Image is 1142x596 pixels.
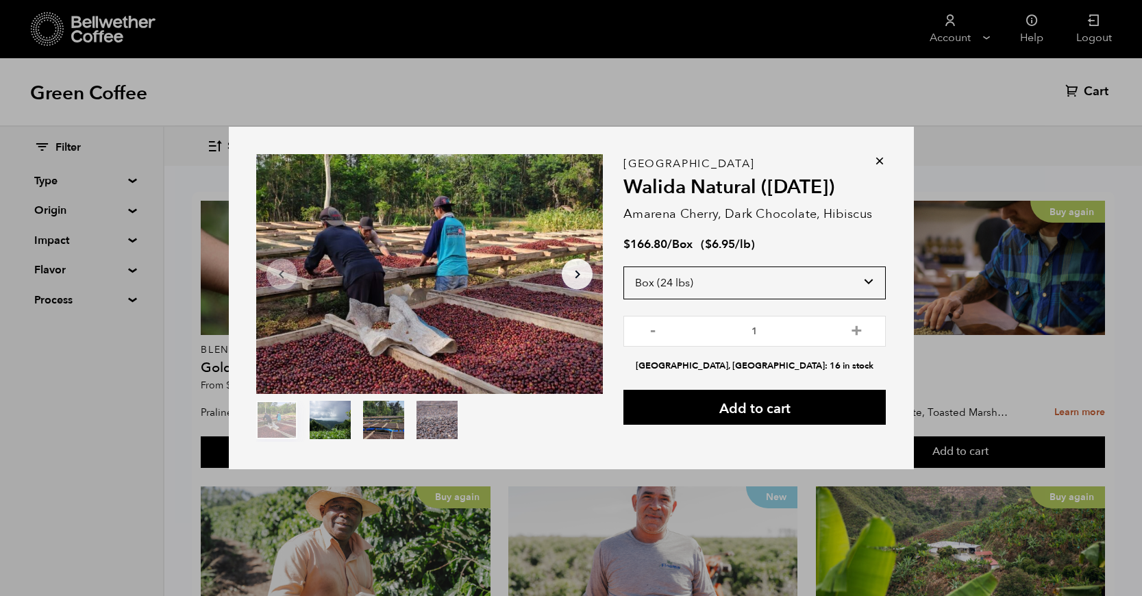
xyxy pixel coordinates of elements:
[623,176,886,199] h2: Walida Natural ([DATE])
[735,236,751,252] span: /lb
[848,323,865,336] button: +
[623,236,630,252] span: $
[623,205,886,223] p: Amarena Cherry, Dark Chocolate, Hibiscus
[705,236,735,252] bdi: 6.95
[644,323,661,336] button: -
[705,236,712,252] span: $
[701,236,755,252] span: ( )
[623,360,886,373] li: [GEOGRAPHIC_DATA], [GEOGRAPHIC_DATA]: 16 in stock
[623,390,886,425] button: Add to cart
[623,236,667,252] bdi: 166.80
[672,236,693,252] span: Box
[667,236,672,252] span: /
